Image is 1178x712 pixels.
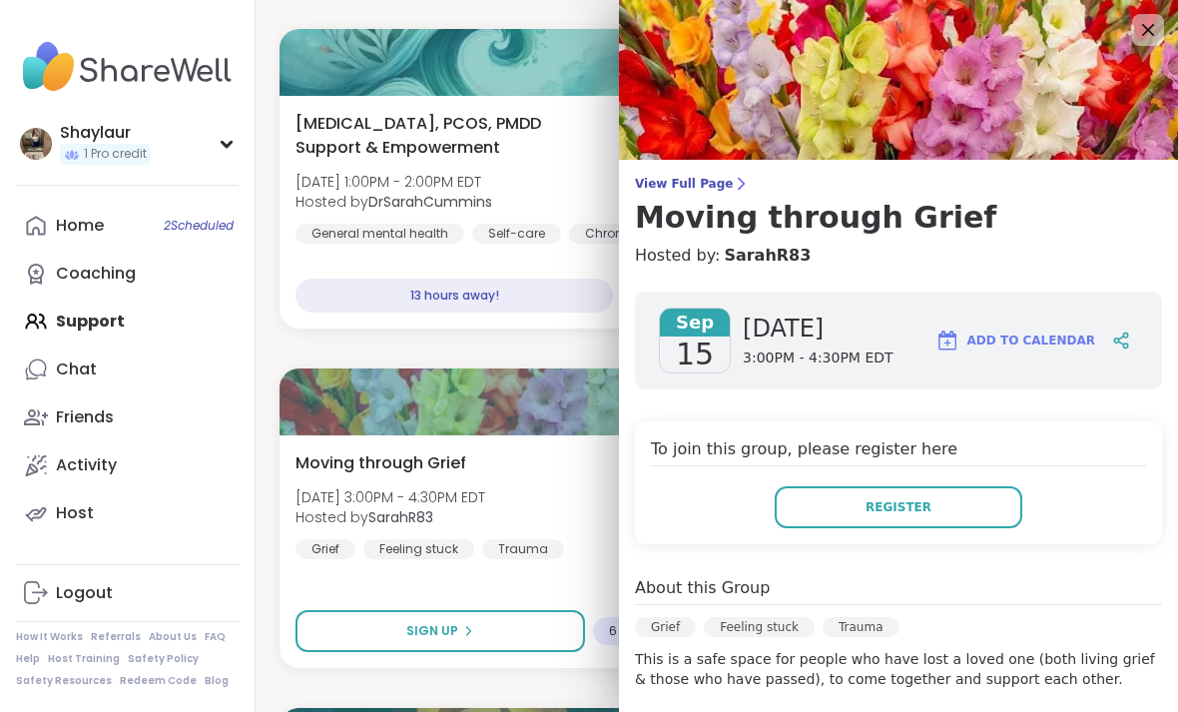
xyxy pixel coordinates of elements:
[472,224,561,244] div: Self-care
[16,32,239,102] img: ShareWell Nav Logo
[128,652,199,666] a: Safety Policy
[651,437,1146,466] h4: To join this group, please register here
[935,329,959,353] img: ShareWell Logomark
[56,406,114,428] div: Friends
[84,146,147,163] span: 1 Pro credit
[363,539,474,559] div: Feeling stuck
[635,244,1162,268] h4: Hosted by:
[16,569,239,617] a: Logout
[91,630,141,644] a: Referrals
[368,192,492,212] b: DrSarahCummins
[635,176,1162,236] a: View Full PageMoving through Grief
[676,337,714,372] span: 15
[743,313,893,345] span: [DATE]
[295,224,464,244] div: General mental health
[295,112,601,160] span: [MEDICAL_DATA], PCOS, PMDD Support & Empowerment
[16,441,239,489] a: Activity
[295,279,613,313] div: 13 hours away!
[926,317,1104,364] button: Add to Calendar
[295,507,485,527] span: Hosted by
[16,393,239,441] a: Friends
[16,674,112,688] a: Safety Resources
[16,652,40,666] a: Help
[205,630,226,644] a: FAQ
[368,507,433,527] b: SarahR83
[660,309,730,337] span: Sep
[295,610,585,652] button: Sign Up
[704,617,815,637] div: Feeling stuck
[635,176,1162,192] span: View Full Page
[20,128,52,160] img: Shaylaur
[295,451,466,475] span: Moving through Grief
[295,487,485,507] span: [DATE] 3:00PM - 4:30PM EDT
[56,263,136,285] div: Coaching
[775,486,1022,528] button: Register
[743,349,893,368] span: 3:00PM - 4:30PM EDT
[56,502,94,524] div: Host
[724,244,811,268] a: SarahR83
[16,630,83,644] a: How It Works
[609,623,675,639] span: 6 spots left
[635,200,1162,236] h3: Moving through Grief
[635,576,770,600] h4: About this Group
[149,630,197,644] a: About Us
[866,498,931,516] span: Register
[635,617,696,637] div: Grief
[48,652,120,666] a: Host Training
[205,674,229,688] a: Blog
[295,192,492,212] span: Hosted by
[164,218,234,234] span: 2 Scheduled
[56,454,117,476] div: Activity
[56,215,104,237] div: Home
[569,224,691,244] div: Chronic Illness
[16,346,239,393] a: Chat
[60,122,151,144] div: Shaylaur
[120,674,197,688] a: Redeem Code
[295,172,492,192] span: [DATE] 1:00PM - 2:00PM EDT
[16,489,239,537] a: Host
[16,250,239,298] a: Coaching
[56,358,97,380] div: Chat
[56,582,113,604] div: Logout
[967,332,1095,350] span: Add to Calendar
[16,202,239,250] a: Home2Scheduled
[295,539,355,559] div: Grief
[823,617,899,637] div: Trauma
[406,622,458,640] span: Sign Up
[482,539,564,559] div: Trauma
